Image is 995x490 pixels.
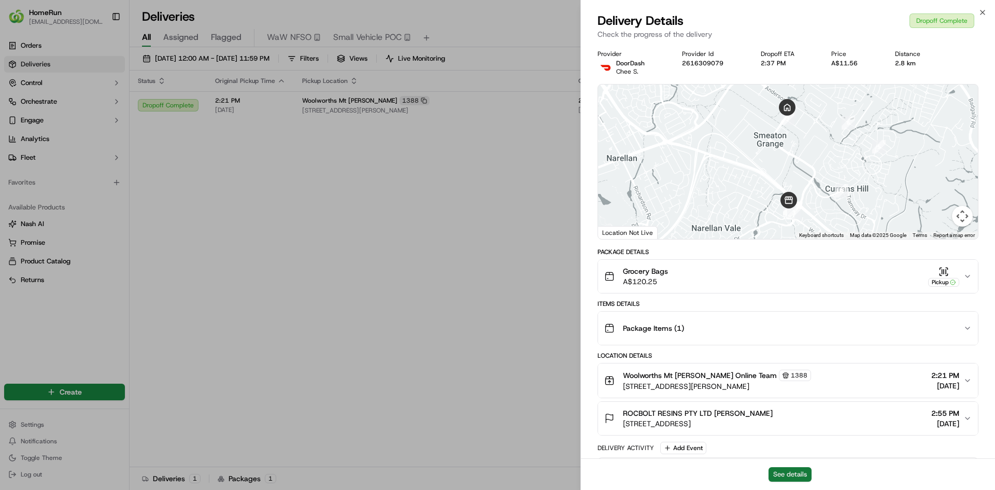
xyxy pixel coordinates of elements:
button: Map camera controls [952,206,973,227]
div: 2:37 PM [761,59,815,67]
img: Nash [10,10,31,31]
button: Add Event [660,442,706,454]
button: Keyboard shortcuts [799,232,844,239]
button: Start new chat [176,102,189,115]
div: 9 [781,111,794,125]
span: Pylon [103,176,125,184]
img: 1736555255976-a54dd68f-1ca7-489b-9aae-adbdc363a1c4 [10,99,29,118]
button: Package Items (1) [598,312,978,345]
div: 📗 [10,151,19,160]
div: We're available if you need us! [35,109,131,118]
button: Woolworths Mt [PERSON_NAME] Online Team1388[STREET_ADDRESS][PERSON_NAME]2:21 PM[DATE] [598,363,978,398]
span: Map data ©2025 Google [850,232,906,238]
div: 2 [783,202,797,215]
div: Start new chat [35,99,170,109]
button: Pickup [928,267,959,287]
p: DoorDash [616,59,645,67]
button: ROCBOLT RESINS PTY LTD [PERSON_NAME][STREET_ADDRESS]2:55 PM[DATE] [598,402,978,435]
span: [STREET_ADDRESS] [623,418,773,429]
a: 💻API Documentation [83,146,170,165]
span: [DATE] [931,381,959,391]
div: 3 [787,206,801,219]
button: 2616309079 [682,59,723,67]
span: ROCBOLT RESINS PTY LTD [PERSON_NAME] [623,408,773,418]
p: Check the progress of the delivery [598,29,978,39]
div: Price [831,50,878,58]
div: 6 [842,116,855,130]
div: Provider Id [682,50,744,58]
a: Terms (opens in new tab) [913,232,927,238]
img: doordash_logo_v2.png [598,59,614,76]
div: 2.8 km [895,59,941,67]
div: Package Details [598,248,978,256]
div: 💻 [88,151,96,160]
button: Grocery BagsA$120.25Pickup [598,260,978,293]
span: 2:21 PM [931,370,959,381]
span: 1388 [791,371,807,380]
div: Location Details [598,352,978,360]
input: Got a question? Start typing here... [27,67,187,78]
p: Welcome 👋 [10,41,189,58]
a: Report a map error [933,232,975,238]
a: Open this area in Google Maps (opens a new window) [601,226,635,239]
span: [DATE] [931,418,959,429]
div: Distance [895,50,941,58]
div: 5 [872,140,886,153]
button: See details [769,467,812,482]
div: Items Details [598,300,978,308]
div: A$11.56 [831,59,878,67]
div: 4 [835,184,848,198]
div: Delivery Activity [598,444,654,452]
div: Dropoff ETA [761,50,815,58]
img: Google [601,226,635,239]
a: 📗Knowledge Base [6,146,83,165]
div: Pickup [928,278,959,287]
span: A$120.25 [623,276,668,287]
span: [STREET_ADDRESS][PERSON_NAME] [623,381,811,391]
span: Chee S. [616,67,638,76]
span: Knowledge Base [21,150,79,161]
div: 8 [783,105,797,118]
span: Grocery Bags [623,266,668,276]
span: 2:55 PM [931,408,959,418]
span: API Documentation [98,150,166,161]
span: Woolworths Mt [PERSON_NAME] Online Team [623,370,777,381]
div: Provider [598,50,665,58]
div: Location Not Live [598,226,658,239]
span: Delivery Details [598,12,684,29]
a: Powered byPylon [73,175,125,184]
span: Package Items ( 1 ) [623,323,684,333]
